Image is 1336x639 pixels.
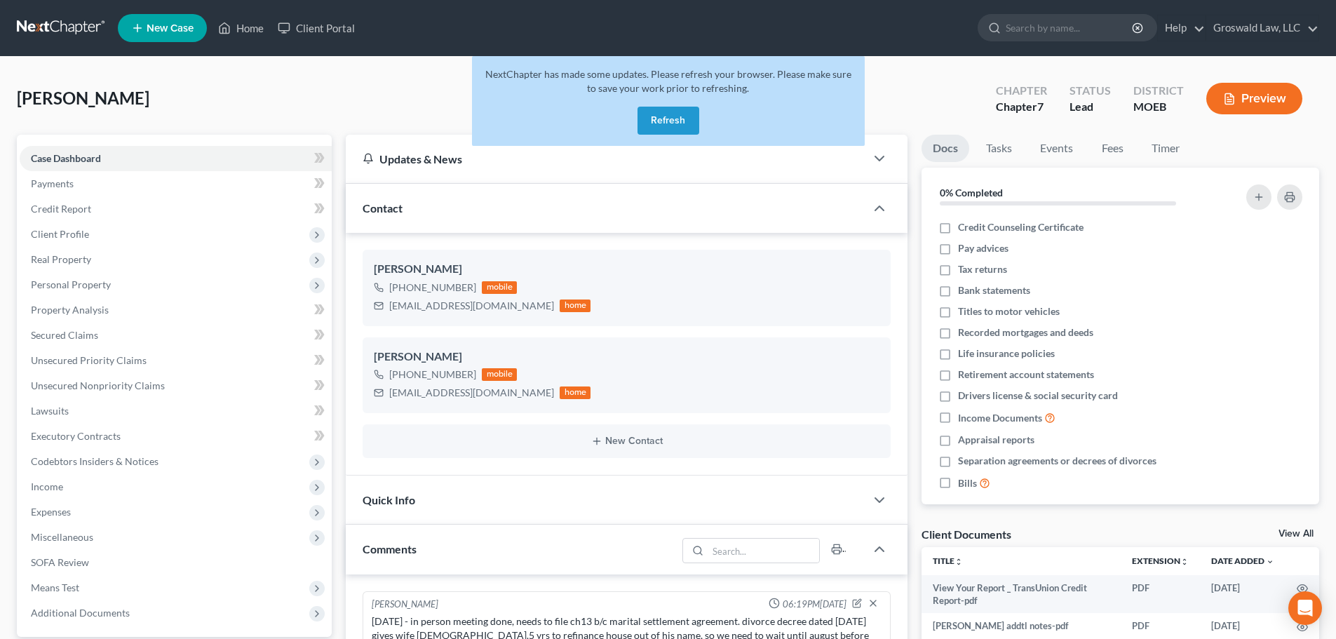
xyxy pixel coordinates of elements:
span: Means Test [31,581,79,593]
button: Refresh [637,107,699,135]
div: Status [1070,83,1111,99]
span: Codebtors Insiders & Notices [31,455,158,467]
td: PDF [1121,613,1200,638]
a: Docs [922,135,969,162]
span: Retirement account statements [958,368,1094,382]
a: Executory Contracts [20,424,332,449]
i: unfold_more [954,558,963,566]
span: [PERSON_NAME] [17,88,149,108]
span: Drivers license & social security card [958,389,1118,403]
span: Additional Documents [31,607,130,619]
td: [PERSON_NAME] addtl notes-pdf [922,613,1121,638]
a: Client Portal [271,15,362,41]
span: Tax returns [958,262,1007,276]
a: Titleunfold_more [933,556,963,566]
span: Client Profile [31,228,89,240]
a: Case Dashboard [20,146,332,171]
div: [PERSON_NAME] [374,349,879,365]
td: View Your Report _ TransUnion Credit Report-pdf [922,575,1121,614]
div: [PHONE_NUMBER] [389,368,476,382]
td: PDF [1121,575,1200,614]
span: Income [31,480,63,492]
a: Credit Report [20,196,332,222]
div: Chapter [996,83,1047,99]
span: Case Dashboard [31,152,101,164]
a: Help [1158,15,1205,41]
span: 06:19PM[DATE] [783,598,846,611]
span: Payments [31,177,74,189]
span: Bills [958,476,977,490]
span: Miscellaneous [31,531,93,543]
span: Real Property [31,253,91,265]
a: View All [1278,529,1314,539]
span: Titles to motor vehicles [958,304,1060,318]
a: Property Analysis [20,297,332,323]
strong: 0% Completed [940,187,1003,199]
div: Client Documents [922,527,1011,542]
span: Personal Property [31,278,111,290]
td: [DATE] [1200,613,1286,638]
span: Expenses [31,506,71,518]
td: [DATE] [1200,575,1286,614]
span: Pay advices [958,241,1008,255]
span: Lawsuits [31,405,69,417]
a: Lawsuits [20,398,332,424]
span: 7 [1037,100,1044,113]
div: MOEB [1133,99,1184,115]
div: home [560,386,591,399]
button: Preview [1206,83,1302,114]
a: SOFA Review [20,550,332,575]
div: District [1133,83,1184,99]
span: Life insurance policies [958,347,1055,361]
a: Fees [1090,135,1135,162]
span: Separation agreements or decrees of divorces [958,454,1156,468]
span: Credit Counseling Certificate [958,220,1084,234]
span: Contact [363,201,403,215]
span: Appraisal reports [958,433,1034,447]
div: Chapter [996,99,1047,115]
div: [PHONE_NUMBER] [389,281,476,295]
div: home [560,300,591,312]
button: New Contact [374,436,879,447]
span: Bank statements [958,283,1030,297]
span: Credit Report [31,203,91,215]
span: Comments [363,542,417,556]
div: [EMAIL_ADDRESS][DOMAIN_NAME] [389,299,554,313]
a: Timer [1140,135,1191,162]
a: Extensionunfold_more [1132,556,1189,566]
a: Groswald Law, LLC [1206,15,1318,41]
div: [PERSON_NAME] [374,261,879,278]
div: Updates & News [363,152,849,166]
div: [PERSON_NAME] [372,598,438,612]
span: Income Documents [958,411,1042,425]
span: SOFA Review [31,556,89,568]
span: NextChapter has made some updates. Please refresh your browser. Please make sure to save your wor... [485,68,851,94]
a: Date Added expand_more [1211,556,1274,566]
i: expand_more [1266,558,1274,566]
span: Secured Claims [31,329,98,341]
span: Recorded mortgages and deeds [958,325,1093,339]
a: Events [1029,135,1084,162]
a: Unsecured Priority Claims [20,348,332,373]
span: Property Analysis [31,304,109,316]
span: New Case [147,23,194,34]
span: Quick Info [363,493,415,506]
a: Payments [20,171,332,196]
a: Secured Claims [20,323,332,348]
span: Unsecured Priority Claims [31,354,147,366]
div: Open Intercom Messenger [1288,591,1322,625]
div: Lead [1070,99,1111,115]
span: Unsecured Nonpriority Claims [31,379,165,391]
span: Executory Contracts [31,430,121,442]
div: mobile [482,281,517,294]
div: mobile [482,368,517,381]
a: Unsecured Nonpriority Claims [20,373,332,398]
a: Home [211,15,271,41]
i: unfold_more [1180,558,1189,566]
a: Tasks [975,135,1023,162]
div: [EMAIL_ADDRESS][DOMAIN_NAME] [389,386,554,400]
input: Search... [708,539,820,563]
input: Search by name... [1006,15,1134,41]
